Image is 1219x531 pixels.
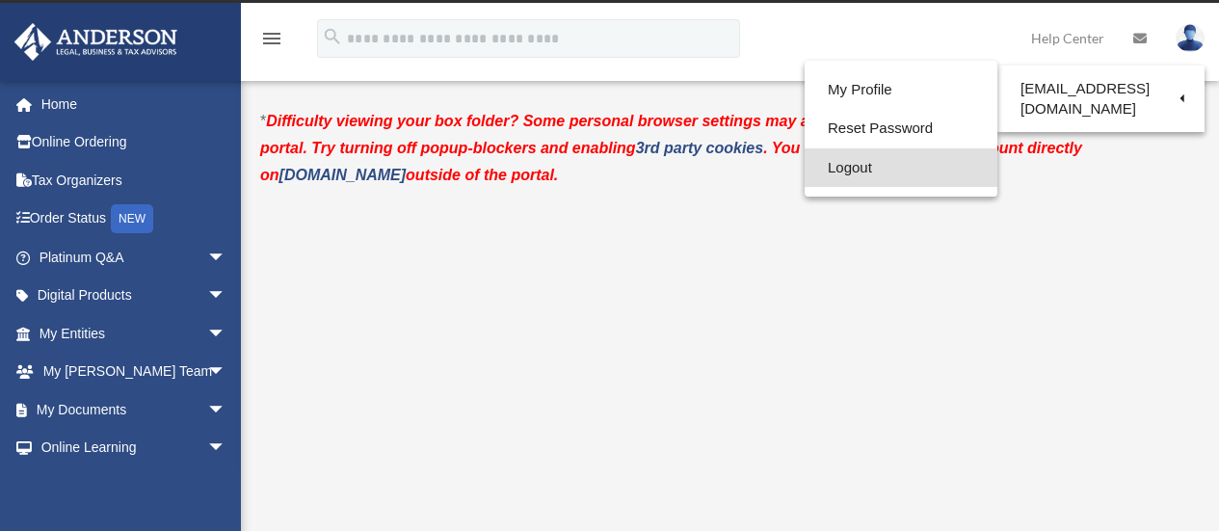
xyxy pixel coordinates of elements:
a: Tax Organizers [13,161,255,199]
strong: Difficulty viewing your box folder? Some personal browser settings may affect your ability to use... [260,113,1145,183]
a: [EMAIL_ADDRESS][DOMAIN_NAME] [997,70,1205,127]
a: Logout [805,148,997,188]
img: Anderson Advisors Platinum Portal [9,23,183,61]
i: menu [260,27,283,50]
span: arrow_drop_down [207,429,246,468]
img: User Pic [1176,24,1205,52]
a: My Documentsarrow_drop_down [13,390,255,429]
div: NEW [111,204,153,233]
span: arrow_drop_down [207,314,246,354]
a: My Entitiesarrow_drop_down [13,314,255,353]
a: Platinum Q&Aarrow_drop_down [13,238,255,277]
a: 3rd party cookies [636,140,764,156]
span: arrow_drop_down [207,390,246,430]
a: My Profile [805,70,997,110]
a: Reset Password [805,109,997,148]
a: Order StatusNEW [13,199,255,239]
a: [DOMAIN_NAME] [279,167,407,183]
a: Online Learningarrow_drop_down [13,429,255,467]
a: menu [260,34,283,50]
span: arrow_drop_down [207,238,246,278]
a: My [PERSON_NAME] Teamarrow_drop_down [13,353,255,391]
span: arrow_drop_down [207,277,246,316]
a: Digital Productsarrow_drop_down [13,277,255,315]
i: search [322,26,343,47]
span: arrow_drop_down [207,353,246,392]
a: Online Ordering [13,123,255,162]
a: Home [13,85,255,123]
